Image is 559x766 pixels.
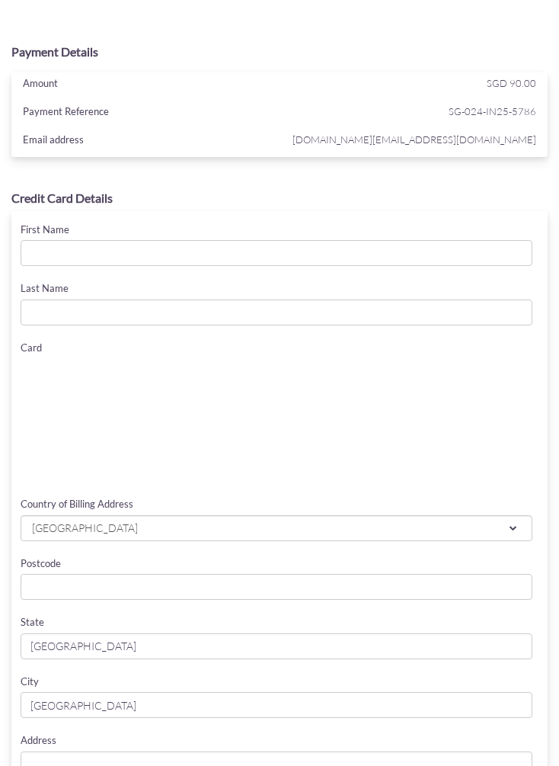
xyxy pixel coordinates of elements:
[21,223,69,237] label: First Name
[11,190,548,207] div: Credit Card Details
[21,341,42,355] label: Card
[21,615,44,630] label: State
[487,77,536,89] span: SGD 90.00
[21,515,532,541] a: [GEOGRAPHIC_DATA]
[21,448,538,476] iframe: Secure card security code input frame
[279,103,536,120] span: SG-024-IN25-5786
[21,281,69,296] label: Last Name
[11,43,548,61] div: Payment Details
[279,131,536,149] span: [DOMAIN_NAME][EMAIL_ADDRESS][DOMAIN_NAME]
[11,131,279,154] div: Email address
[21,358,533,386] iframe: Secure card number input frame
[21,733,56,748] label: Address
[21,405,538,433] iframe: Secure card expiration date input frame
[30,521,473,537] span: [GEOGRAPHIC_DATA]
[21,497,133,511] label: Country of Billing Address
[11,103,279,126] div: Payment Reference
[21,675,39,689] label: City
[11,75,324,98] div: Amount
[21,556,61,571] label: Postcode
